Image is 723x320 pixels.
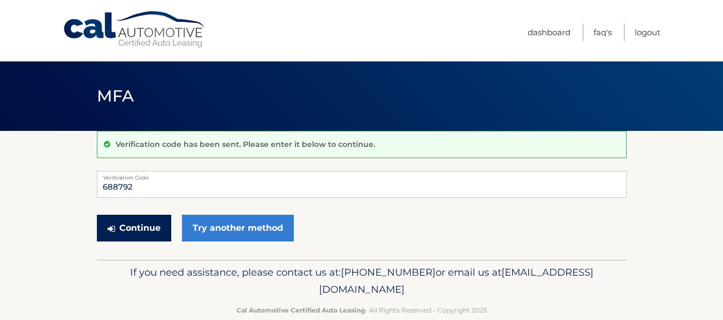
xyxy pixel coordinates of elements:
button: Continue [97,215,171,241]
span: MFA [97,86,134,106]
label: Verification Code [97,171,627,179]
a: Dashboard [528,24,570,41]
strong: Cal Automotive Certified Auto Leasing [237,306,365,314]
a: Try another method [182,215,294,241]
a: Logout [635,24,660,41]
span: [PHONE_NUMBER] [341,266,436,278]
p: Verification code has been sent. Please enter it below to continue. [116,139,375,149]
a: FAQ's [593,24,612,41]
span: [EMAIL_ADDRESS][DOMAIN_NAME] [319,266,593,295]
p: If you need assistance, please contact us at: or email us at [104,264,620,298]
p: - All Rights Reserved - Copyright 2025 [104,305,620,316]
a: Cal Automotive [63,11,207,49]
input: Verification Code [97,171,627,198]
